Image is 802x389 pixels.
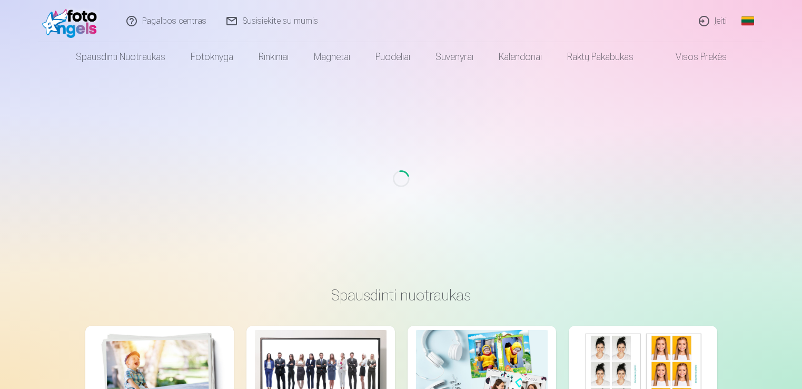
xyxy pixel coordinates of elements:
a: Suvenyrai [423,42,486,72]
a: Magnetai [301,42,363,72]
img: /fa2 [42,4,103,38]
a: Visos prekės [646,42,739,72]
a: Rinkiniai [246,42,301,72]
a: Kalendoriai [486,42,555,72]
a: Fotoknyga [178,42,246,72]
a: Raktų pakabukas [555,42,646,72]
a: Puodeliai [363,42,423,72]
a: Spausdinti nuotraukas [63,42,178,72]
h3: Spausdinti nuotraukas [94,286,709,305]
